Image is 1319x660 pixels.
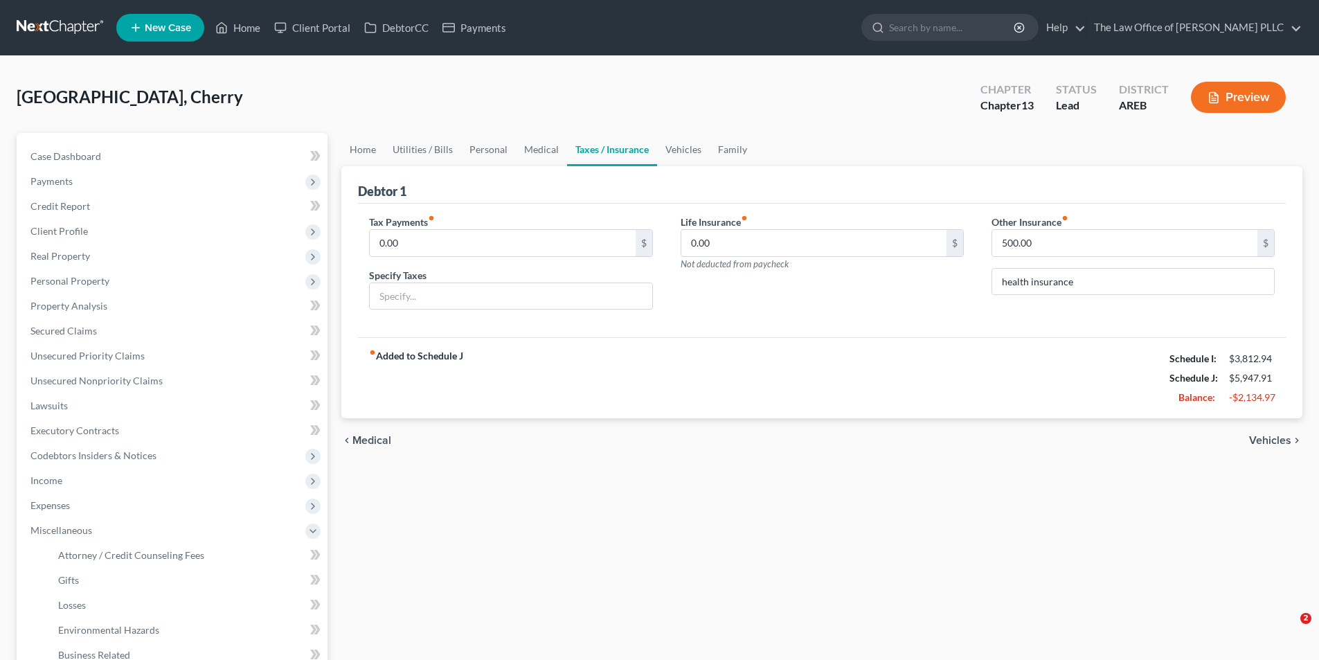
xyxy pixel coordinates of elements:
a: Gifts [47,568,327,593]
i: fiber_manual_record [741,215,748,222]
a: Unsecured Priority Claims [19,344,327,368]
a: Losses [47,593,327,618]
span: Real Property [30,250,90,262]
span: [GEOGRAPHIC_DATA], Cherry [17,87,243,107]
span: Executory Contracts [30,425,119,436]
span: Client Profile [30,225,88,237]
input: Search by name... [889,15,1016,40]
span: Gifts [58,574,79,586]
a: Lawsuits [19,393,327,418]
a: Unsecured Nonpriority Claims [19,368,327,393]
strong: Schedule I: [1169,353,1217,364]
input: Specify... [370,283,652,310]
button: Vehicles chevron_right [1249,435,1302,446]
i: chevron_right [1291,435,1302,446]
label: Life Insurance [681,215,748,229]
span: Income [30,474,62,486]
div: $ [946,230,963,256]
span: Case Dashboard [30,150,101,162]
span: 2 [1300,613,1311,624]
label: Specify Taxes [369,268,427,283]
label: Other Insurance [992,215,1068,229]
strong: Schedule J: [1169,372,1218,384]
span: Secured Claims [30,325,97,337]
div: $ [636,230,652,256]
a: Secured Claims [19,319,327,344]
div: Chapter [980,82,1034,98]
a: The Law Office of [PERSON_NAME] PLLC [1087,15,1302,40]
a: Property Analysis [19,294,327,319]
span: Expenses [30,499,70,511]
input: -- [681,230,946,256]
strong: Added to Schedule J [369,349,463,407]
span: Property Analysis [30,300,107,312]
span: Vehicles [1249,435,1291,446]
button: Preview [1191,82,1286,113]
span: Not deducted from paycheck [681,258,789,269]
div: Status [1056,82,1097,98]
a: Payments [436,15,513,40]
span: Unsecured Priority Claims [30,350,145,362]
div: AREB [1119,98,1169,114]
div: Debtor 1 [358,183,406,199]
i: fiber_manual_record [369,349,376,356]
a: Help [1039,15,1086,40]
span: New Case [145,23,191,33]
span: Unsecured Nonpriority Claims [30,375,163,386]
a: Environmental Hazards [47,618,327,643]
div: $ [1257,230,1274,256]
a: Home [341,133,384,166]
iframe: Intercom live chat [1272,613,1305,646]
i: fiber_manual_record [428,215,435,222]
label: Tax Payments [369,215,435,229]
input: -- [370,230,635,256]
input: Specify... [992,269,1274,295]
div: $3,812.94 [1229,352,1275,366]
strong: Balance: [1178,391,1215,403]
span: Lawsuits [30,400,68,411]
div: -$2,134.97 [1229,391,1275,404]
div: $5,947.91 [1229,371,1275,385]
a: Executory Contracts [19,418,327,443]
a: Personal [461,133,516,166]
span: Medical [352,435,391,446]
span: Environmental Hazards [58,624,159,636]
i: fiber_manual_record [1061,215,1068,222]
a: DebtorCC [357,15,436,40]
a: Credit Report [19,194,327,219]
span: Credit Report [30,200,90,212]
a: Home [208,15,267,40]
a: Client Portal [267,15,357,40]
span: Codebtors Insiders & Notices [30,449,156,461]
a: Utilities / Bills [384,133,461,166]
span: 13 [1021,98,1034,112]
span: Miscellaneous [30,524,92,536]
a: Family [710,133,755,166]
span: Losses [58,599,86,611]
span: Personal Property [30,275,109,287]
a: Case Dashboard [19,144,327,169]
a: Taxes / Insurance [567,133,657,166]
span: Payments [30,175,73,187]
input: -- [992,230,1257,256]
div: District [1119,82,1169,98]
a: Vehicles [657,133,710,166]
div: Chapter [980,98,1034,114]
a: Medical [516,133,567,166]
i: chevron_left [341,435,352,446]
a: Attorney / Credit Counseling Fees [47,543,327,568]
span: Attorney / Credit Counseling Fees [58,549,204,561]
div: Lead [1056,98,1097,114]
button: chevron_left Medical [341,435,391,446]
